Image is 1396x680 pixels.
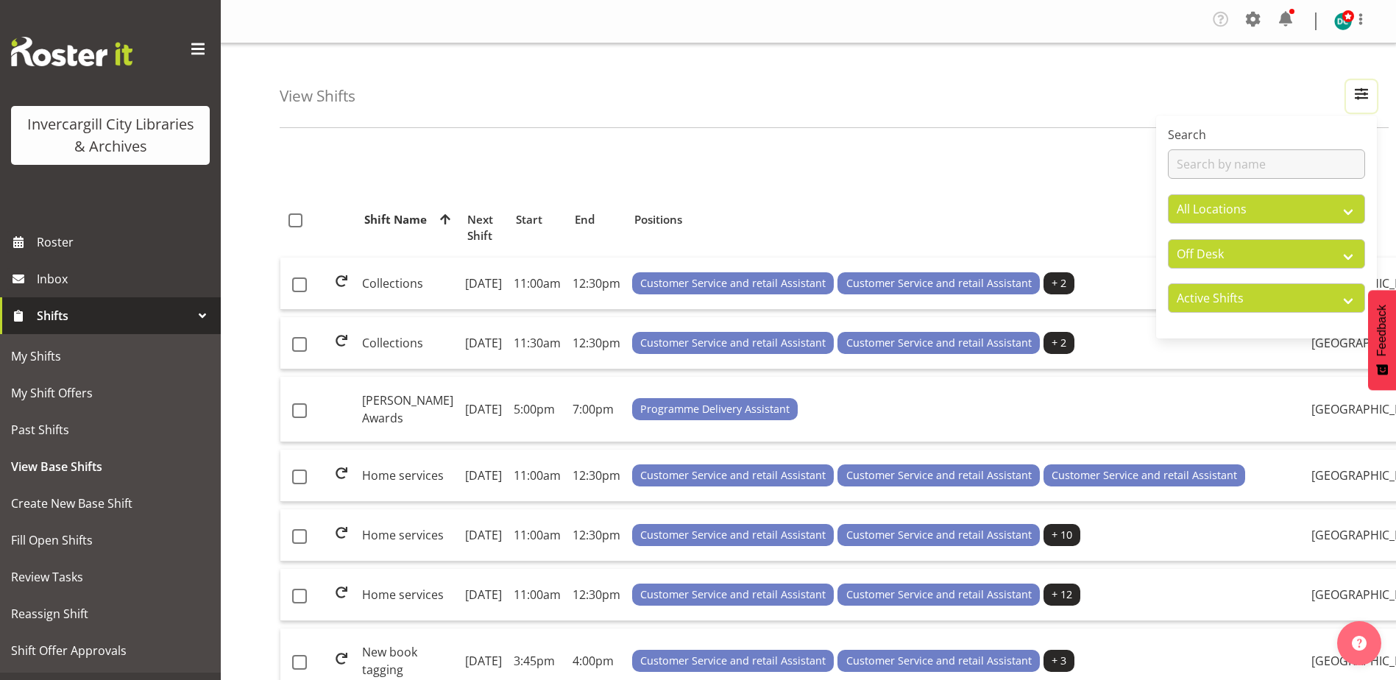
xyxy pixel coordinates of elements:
td: 11:00am [508,569,567,621]
button: Feedback - Show survey [1368,290,1396,390]
td: 12:30pm [567,258,626,310]
img: donald-cunningham11616.jpg [1334,13,1352,30]
span: Shifts [37,305,191,327]
td: Collections [356,258,459,310]
span: Customer Service and retail Assistant [640,275,826,291]
span: Reassign Shift [11,603,210,625]
span: My Shifts [11,345,210,367]
span: Shift Offer Approvals [11,640,210,662]
td: [DATE] [459,377,508,442]
span: + 12 [1052,587,1072,603]
a: Reassign Shift [4,595,217,632]
span: Customer Service and retail Assistant [640,467,826,484]
button: Filter Employees [1346,80,1377,113]
h4: View Shifts [280,88,355,105]
td: 11:00am [508,509,567,562]
td: 12:30pm [567,509,626,562]
span: Customer Service and retail Assistant [846,587,1032,603]
span: Review Tasks [11,566,210,588]
div: Shift Name [364,211,450,228]
label: Search [1168,126,1365,144]
span: Fill Open Shifts [11,529,210,551]
span: Customer Service and retail Assistant [846,653,1032,669]
a: View Base Shifts [4,448,217,485]
span: Customer Service and retail Assistant [846,467,1032,484]
td: 7:00pm [567,377,626,442]
a: Shift Offer Approvals [4,632,217,669]
span: Feedback [1375,305,1389,356]
span: Roster [37,231,213,253]
span: Customer Service and retail Assistant [846,275,1032,291]
div: Positions [634,211,1246,228]
a: Create New Base Shift [4,485,217,522]
div: End [575,211,617,228]
a: My Shift Offers [4,375,217,411]
a: Review Tasks [4,559,217,595]
div: Invercargill City Libraries & Archives [26,113,195,157]
span: Customer Service and retail Assistant [846,527,1032,543]
span: + 2 [1052,335,1066,351]
img: help-xxl-2.png [1352,636,1367,651]
span: Customer Service and retail Assistant [640,653,826,669]
td: 12:30pm [567,450,626,502]
span: Inbox [37,268,213,290]
td: [DATE] [459,509,508,562]
div: Start [516,211,558,228]
span: + 10 [1052,527,1072,543]
td: Home services [356,509,459,562]
a: My Shifts [4,338,217,375]
span: Customer Service and retail Assistant [846,335,1032,351]
span: Customer Service and retail Assistant [640,587,826,603]
td: 12:30pm [567,569,626,621]
td: [DATE] [459,569,508,621]
td: 5:00pm [508,377,567,442]
div: Next Shift [467,211,499,245]
input: Search by name [1168,149,1365,179]
span: Programme Delivery Assistant [640,401,790,417]
span: Customer Service and retail Assistant [640,335,826,351]
span: View Base Shifts [11,456,210,478]
td: 11:30am [508,317,567,369]
span: + 3 [1052,653,1066,669]
span: Create New Base Shift [11,492,210,514]
span: + 2 [1052,275,1066,291]
td: Home services [356,569,459,621]
td: 11:00am [508,258,567,310]
span: Past Shifts [11,419,210,441]
span: My Shift Offers [11,382,210,404]
td: [DATE] [459,450,508,502]
td: Collections [356,317,459,369]
img: Rosterit website logo [11,37,132,66]
span: Customer Service and retail Assistant [640,527,826,543]
span: Customer Service and retail Assistant [1052,467,1237,484]
td: [PERSON_NAME] Awards [356,377,459,442]
td: [DATE] [459,258,508,310]
a: Fill Open Shifts [4,522,217,559]
td: Home services [356,450,459,502]
td: [DATE] [459,317,508,369]
td: 11:00am [508,450,567,502]
td: 12:30pm [567,317,626,369]
a: Past Shifts [4,411,217,448]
